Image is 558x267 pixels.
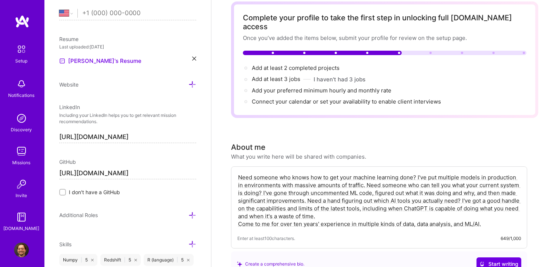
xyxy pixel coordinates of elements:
a: [PERSON_NAME]'s Resume [59,57,141,65]
p: Including your LinkedIn helps you to get relevant mission recommendations. [59,112,196,125]
span: I don't have a GitHub [69,188,120,196]
span: | [177,257,178,263]
div: Complete your profile to take the first step in unlocking full [DOMAIN_NAME] access [243,13,527,31]
img: discovery [14,111,29,126]
div: 649/1,000 [501,234,521,242]
div: Setup [16,57,28,65]
img: guide book [14,210,29,224]
span: Skills [59,241,71,247]
img: teamwork [14,144,29,159]
img: Invite [14,177,29,192]
div: Once you’ve added the items below, submit your profile for review on the setup page. [243,34,527,42]
span: Add your preferred minimum hourly and monthly rate [252,87,391,94]
i: icon Close [134,259,137,261]
textarea: Need someone who knows how to get your machine learning done? I've put multiple models in product... [237,173,521,229]
div: Invite [16,192,27,199]
span: GitHub [59,159,76,165]
div: What you write here will be shared with companies. [231,153,366,160]
span: Add at least 2 completed projects [252,64,340,71]
div: Discovery [11,126,32,133]
span: Additional Roles [59,212,98,218]
i: icon SuggestedTeams [237,261,242,266]
img: logo [15,15,30,28]
div: Notifications [9,91,35,99]
span: | [124,257,126,263]
img: setup [14,41,29,57]
i: icon Close [187,259,190,261]
i: icon CrystalBallWhite [480,261,485,267]
input: +1 (000) 000-0000 [82,3,196,24]
span: Connect your calendar or set your availability to enable client interviews [252,98,441,105]
span: Resume [59,36,78,42]
div: About me [231,142,265,153]
div: R (language) 5 [144,254,193,266]
img: bell [14,77,29,91]
div: Missions [13,159,31,166]
i: icon Close [192,57,196,61]
div: [DOMAIN_NAME] [4,224,40,232]
span: LinkedIn [59,104,80,110]
img: Resume [59,58,65,64]
a: User Avatar [12,243,31,257]
span: | [81,257,82,263]
span: Website [59,81,78,88]
div: Numpy 5 [59,254,97,266]
i: icon Close [91,259,94,261]
button: I haven't had 3 jobs [314,75,365,83]
div: Redshift 5 [100,254,141,266]
div: Last uploaded: [DATE] [59,43,196,51]
span: Add at least 3 jobs [252,75,300,82]
span: Enter at least 100 characters. [237,234,295,242]
img: User Avatar [14,243,29,257]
